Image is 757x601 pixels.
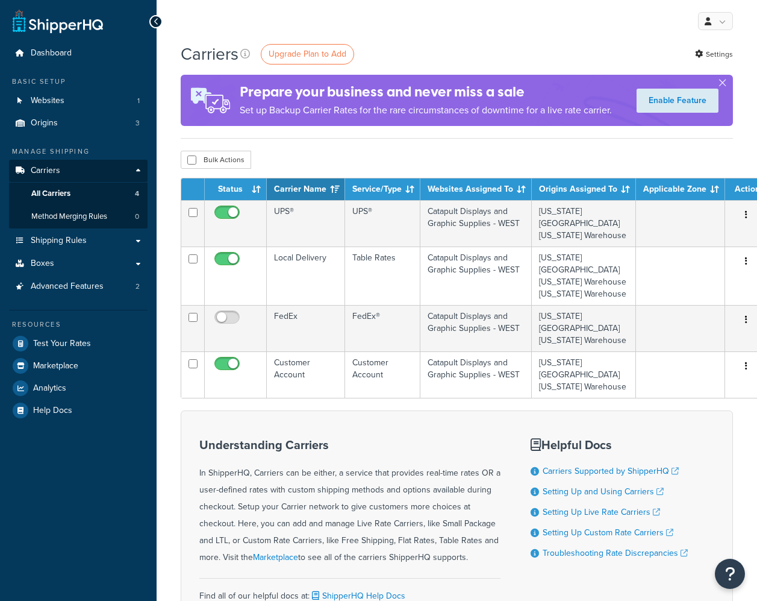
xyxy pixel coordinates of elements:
th: Service/Type: activate to sort column ascending [345,178,420,200]
span: 2 [136,282,140,292]
li: Websites [9,90,148,112]
td: [US_STATE][GEOGRAPHIC_DATA] [US_STATE] Warehouse [532,305,636,351]
a: Test Your Rates [9,333,148,354]
div: Resources [9,319,148,330]
span: Dashboard [31,48,72,58]
a: Help Docs [9,400,148,421]
a: Settings [695,46,733,63]
span: Advanced Features [31,282,104,292]
span: Origins [31,118,58,128]
span: Upgrade Plan to Add [269,48,346,60]
td: Catapult Displays and Graphic Supplies - WEST [420,247,532,305]
button: Open Resource Center [715,559,745,589]
span: All Carriers [31,189,70,199]
td: FedEx [267,305,345,351]
span: 3 [136,118,140,128]
td: Table Rates [345,247,420,305]
td: Customer Account [345,351,420,398]
a: ShipperHQ Home [13,9,103,33]
td: UPS® [345,200,420,247]
img: ad-rules-rateshop-fe6ec290ccb7230408bd80ed9643f0289d75e0ffd9eb532fc0e269fcd187b520.png [181,75,240,126]
a: Setting Up Custom Rate Carriers [543,526,673,539]
a: Boxes [9,253,148,275]
a: Method Merging Rules 0 [9,206,148,228]
li: Method Merging Rules [9,206,148,228]
a: Carriers [9,160,148,182]
span: 1 [137,96,140,106]
div: In ShipperHQ, Carriers can be either, a service that provides real-time rates OR a user-defined r... [199,438,500,566]
div: Manage Shipping [9,146,148,157]
li: Carriers [9,160,148,228]
a: Carriers Supported by ShipperHQ [543,465,679,477]
td: UPS® [267,200,345,247]
li: All Carriers [9,183,148,205]
span: Shipping Rules [31,236,87,246]
td: Customer Account [267,351,345,398]
li: Advanced Features [9,275,148,298]
a: Marketplace [9,355,148,377]
a: Origins 3 [9,112,148,134]
th: Status: activate to sort column ascending [205,178,267,200]
a: All Carriers 4 [9,183,148,205]
span: Marketplace [33,361,78,371]
a: Analytics [9,377,148,399]
td: Local Delivery [267,247,345,305]
th: Applicable Zone: activate to sort column ascending [636,178,725,200]
td: [US_STATE][GEOGRAPHIC_DATA] [US_STATE] Warehouse [US_STATE] Warehouse [532,247,636,305]
a: Shipping Rules [9,230,148,252]
span: Boxes [31,259,54,269]
h1: Carriers [181,42,238,66]
span: Carriers [31,166,60,176]
th: Origins Assigned To: activate to sort column ascending [532,178,636,200]
td: [US_STATE][GEOGRAPHIC_DATA] [US_STATE] Warehouse [532,351,636,398]
a: Enable Feature [637,89,718,113]
a: Marketplace [253,551,298,564]
button: Bulk Actions [181,151,251,169]
a: Websites 1 [9,90,148,112]
td: Catapult Displays and Graphic Supplies - WEST [420,351,532,398]
span: Test Your Rates [33,339,91,349]
a: Troubleshooting Rate Discrepancies [543,547,688,559]
h4: Prepare your business and never miss a sale [240,82,612,102]
a: Advanced Features 2 [9,275,148,298]
li: Origins [9,112,148,134]
td: FedEx® [345,305,420,351]
span: 4 [135,189,139,199]
div: Basic Setup [9,77,148,87]
span: Help Docs [33,406,72,416]
td: Catapult Displays and Graphic Supplies - WEST [420,200,532,247]
h3: Understanding Carriers [199,438,500,452]
th: Carrier Name: activate to sort column ascending [267,178,345,200]
span: 0 [135,212,139,222]
td: Catapult Displays and Graphic Supplies - WEST [420,305,532,351]
th: Websites Assigned To: activate to sort column ascending [420,178,532,200]
a: Setting Up and Using Carriers [543,485,664,498]
span: Analytics [33,383,66,394]
a: Setting Up Live Rate Carriers [543,506,660,518]
a: Upgrade Plan to Add [261,44,354,65]
h3: Helpful Docs [531,438,688,452]
span: Method Merging Rules [31,212,107,222]
td: [US_STATE][GEOGRAPHIC_DATA] [US_STATE] Warehouse [532,200,636,247]
a: Dashboard [9,42,148,65]
span: Websites [31,96,64,106]
p: Set up Backup Carrier Rates for the rare circumstances of downtime for a live rate carrier. [240,102,612,119]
